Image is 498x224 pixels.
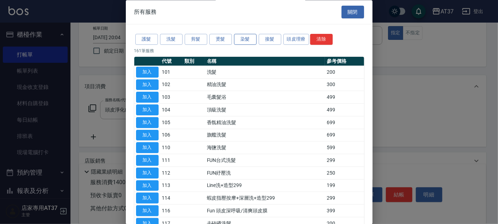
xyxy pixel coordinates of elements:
[205,192,325,205] td: 蝦皮指壓按摩+深層洗+造型299
[325,66,364,79] td: 200
[205,129,325,142] td: 旗艦洗髮
[160,154,183,167] td: 111
[283,34,309,45] button: 頭皮理療
[325,205,364,217] td: 399
[135,34,158,45] button: 護髮
[205,141,325,154] td: 海鹽洗髮
[136,180,159,191] button: 加入
[325,57,364,66] th: 參考價格
[185,34,207,45] button: 剪髮
[325,91,364,104] td: 499
[183,57,205,66] th: 類別
[325,167,364,180] td: 250
[136,168,159,178] button: 加入
[134,8,157,16] span: 所有服務
[325,180,364,192] td: 199
[136,117,159,128] button: 加入
[205,180,325,192] td: Line洗+造型299
[259,34,281,45] button: 接髮
[160,167,183,180] td: 112
[205,116,325,129] td: 香氛精油洗髮
[136,143,159,153] button: 加入
[325,154,364,167] td: 299
[325,141,364,154] td: 599
[234,34,257,45] button: 染髮
[160,141,183,154] td: 110
[160,91,183,104] td: 103
[160,57,183,66] th: 代號
[160,34,183,45] button: 洗髮
[136,92,159,103] button: 加入
[310,34,333,45] button: 清除
[136,67,159,78] button: 加入
[160,79,183,91] td: 102
[325,116,364,129] td: 699
[205,167,325,180] td: FUN紓壓洗
[205,91,325,104] td: 毛囊髮浴
[160,66,183,79] td: 101
[134,48,364,54] p: 161 筆服務
[205,205,325,217] td: Fun 頭皮深呼吸/清爽頭皮膜
[136,105,159,116] button: 加入
[342,6,364,19] button: 關閉
[160,205,183,217] td: 116
[325,79,364,91] td: 300
[160,104,183,116] td: 104
[205,57,325,66] th: 名稱
[160,180,183,192] td: 113
[160,116,183,129] td: 105
[205,66,325,79] td: 洗髮
[136,206,159,217] button: 加入
[205,79,325,91] td: 精油洗髮
[136,79,159,90] button: 加入
[205,104,325,116] td: 頂級洗髮
[160,129,183,142] td: 106
[160,192,183,205] td: 114
[205,154,325,167] td: FUN台式洗髮
[136,193,159,204] button: 加入
[136,130,159,141] button: 加入
[325,192,364,205] td: 299
[325,104,364,116] td: 499
[325,129,364,142] td: 699
[136,155,159,166] button: 加入
[209,34,232,45] button: 燙髮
